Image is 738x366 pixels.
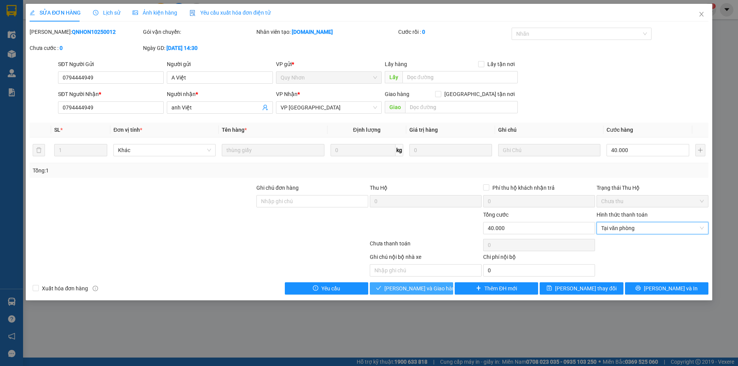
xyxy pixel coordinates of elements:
span: Giá trị hàng [409,127,438,133]
span: edit [30,10,35,15]
div: Ngày GD: [143,44,255,52]
span: Yêu cầu [321,284,340,293]
span: SỬA ĐƠN HÀNG [30,10,81,16]
span: Chưa thu [601,195,704,207]
div: Tổng: 1 [33,166,285,175]
button: Close [691,4,712,25]
th: Ghi chú [495,123,603,137]
span: Xuất hóa đơn hàng [39,284,91,293]
label: Ghi chú đơn hàng [256,185,299,191]
input: Ghi Chú [498,144,600,156]
span: Thu Hộ [370,185,387,191]
div: Người nhận [167,90,273,98]
span: Ảnh kiện hàng [133,10,177,16]
span: [PERSON_NAME] và Giao hàng [384,284,458,293]
div: VP gửi [276,60,382,68]
input: Ghi chú đơn hàng [256,195,368,207]
label: Hình thức thanh toán [597,212,648,218]
span: Cước hàng [607,127,633,133]
span: Tên hàng [222,127,247,133]
span: [PERSON_NAME] thay đổi [555,284,617,293]
span: Đơn vị tính [113,127,142,133]
span: SL [54,127,60,133]
img: icon [189,10,196,16]
span: Thêm ĐH mới [484,284,517,293]
b: 0 [422,29,425,35]
span: plus [476,285,481,291]
span: save [547,285,552,291]
b: 0 [60,45,63,51]
span: Tổng cước [483,212,509,218]
div: SĐT Người Gửi [58,60,164,68]
span: close [698,11,705,17]
input: Nhập ghi chú [370,264,482,277]
input: VD: Bàn, Ghế [222,144,324,156]
span: Lấy [385,71,402,83]
button: delete [33,144,45,156]
div: Chưa cước : [30,44,141,52]
span: printer [635,285,641,291]
span: Lấy tận nơi [484,60,518,68]
span: Lịch sử [93,10,120,16]
span: kg [396,144,403,156]
span: Phí thu hộ khách nhận trả [489,184,558,192]
span: user-add [262,104,268,111]
input: 0 [409,144,492,156]
b: QNHON10250012 [72,29,116,35]
span: Giao hàng [385,91,409,97]
div: Ghi chú nội bộ nhà xe [370,253,482,264]
span: Yêu cầu xuất hóa đơn điện tử [189,10,271,16]
div: Chưa thanh toán [369,239,482,253]
div: [PERSON_NAME]: [30,28,141,36]
span: VP Tuy Hòa [281,102,377,113]
span: Lấy hàng [385,61,407,67]
b: [DATE] 14:30 [166,45,198,51]
span: [GEOGRAPHIC_DATA] tận nơi [441,90,518,98]
button: plusThêm ĐH mới [455,282,538,295]
span: check [376,285,381,291]
span: Quy Nhơn [281,72,377,83]
div: Nhân viên tạo: [256,28,397,36]
button: plus [695,144,705,156]
div: Chi phí nội bộ [483,253,595,264]
button: exclamation-circleYêu cầu [285,282,368,295]
div: SĐT Người Nhận [58,90,164,98]
span: Định lượng [353,127,381,133]
input: Dọc đường [402,71,518,83]
div: Cước rồi : [398,28,510,36]
button: printer[PERSON_NAME] và In [625,282,708,295]
input: Dọc đường [405,101,518,113]
span: [PERSON_NAME] và In [644,284,698,293]
button: save[PERSON_NAME] thay đổi [540,282,623,295]
b: [DOMAIN_NAME] [292,29,333,35]
span: exclamation-circle [313,285,318,291]
span: Giao [385,101,405,113]
button: check[PERSON_NAME] và Giao hàng [370,282,453,295]
span: Tại văn phòng [601,222,704,234]
span: info-circle [93,286,98,291]
span: picture [133,10,138,15]
span: VP Nhận [276,91,298,97]
div: Người gửi [167,60,273,68]
div: Trạng thái Thu Hộ [597,184,708,192]
span: clock-circle [93,10,98,15]
div: Gói vận chuyển: [143,28,255,36]
span: Khác [118,144,211,156]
